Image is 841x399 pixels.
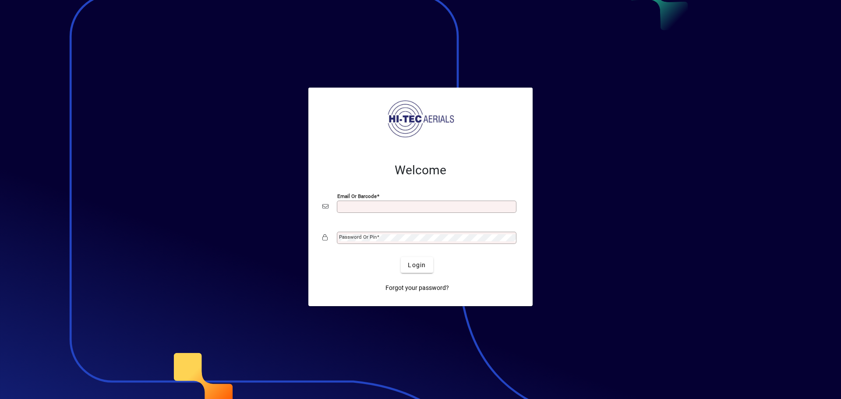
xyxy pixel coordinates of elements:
mat-label: Password or Pin [339,234,377,240]
mat-label: Email or Barcode [337,193,377,199]
a: Forgot your password? [382,280,452,296]
h2: Welcome [322,163,519,178]
span: Forgot your password? [385,283,449,293]
button: Login [401,257,433,273]
span: Login [408,261,426,270]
